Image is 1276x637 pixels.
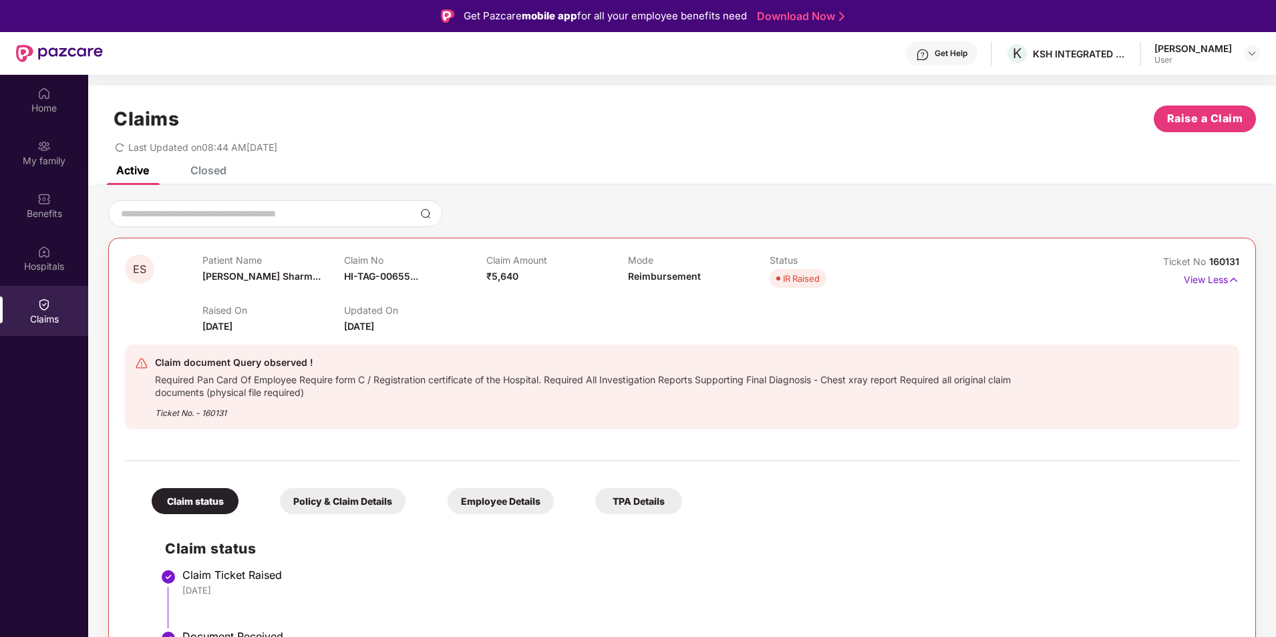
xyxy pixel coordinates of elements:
div: [DATE] [182,584,1226,596]
div: Closed [190,164,226,177]
img: svg+xml;base64,PHN2ZyBpZD0iRHJvcGRvd24tMzJ4MzIiIHhtbG5zPSJodHRwOi8vd3d3LnczLm9yZy8yMDAwL3N2ZyIgd2... [1247,48,1257,59]
div: [PERSON_NAME] [1154,42,1232,55]
span: redo [115,142,124,153]
img: svg+xml;base64,PHN2ZyBpZD0iU2VhcmNoLTMyeDMyIiB4bWxucz0iaHR0cDovL3d3dy53My5vcmcvMjAwMC9zdmciIHdpZH... [420,208,431,219]
img: svg+xml;base64,PHN2ZyB4bWxucz0iaHR0cDovL3d3dy53My5vcmcvMjAwMC9zdmciIHdpZHRoPSIxNyIgaGVpZ2h0PSIxNy... [1228,272,1239,287]
div: Claim document Query observed ! [155,355,1047,371]
div: IR Raised [783,272,820,285]
div: Get Help [935,48,967,59]
div: Required Pan Card Of Employee Require form C / Registration certificate of the Hospital. Required... [155,371,1047,399]
p: View Less [1184,269,1239,287]
img: Stroke [839,9,844,23]
img: svg+xml;base64,PHN2ZyBpZD0iSG9zcGl0YWxzIiB4bWxucz0iaHR0cDovL3d3dy53My5vcmcvMjAwMC9zdmciIHdpZHRoPS... [37,245,51,258]
div: KSH INTEGRATED LOGISTICS PRIVATE LIMITED [1033,47,1126,60]
p: Claim No [344,254,486,266]
div: Claim Ticket Raised [182,568,1226,582]
img: svg+xml;base64,PHN2ZyB3aWR0aD0iMjAiIGhlaWdodD0iMjAiIHZpZXdCb3g9IjAgMCAyMCAyMCIgZmlsbD0ibm9uZSIgeG... [37,140,51,153]
div: TPA Details [595,488,682,514]
div: Policy & Claim Details [280,488,406,514]
div: Claim status [152,488,238,514]
h2: Claim status [165,538,1226,560]
span: [DATE] [344,321,374,332]
div: Active [116,164,149,177]
span: [PERSON_NAME] Sharm... [202,270,321,282]
span: 160131 [1209,256,1239,267]
span: HI-TAG-00655... [344,270,418,282]
h1: Claims [114,108,179,130]
span: Raise a Claim [1167,110,1243,127]
p: Patient Name [202,254,344,266]
div: Ticket No. - 160131 [155,399,1047,419]
strong: mobile app [522,9,577,22]
div: User [1154,55,1232,65]
p: Claim Amount [486,254,628,266]
img: Logo [441,9,454,23]
span: ES [133,264,146,275]
img: svg+xml;base64,PHN2ZyB4bWxucz0iaHR0cDovL3d3dy53My5vcmcvMjAwMC9zdmciIHdpZHRoPSIyNCIgaGVpZ2h0PSIyNC... [135,357,148,370]
span: K [1013,45,1021,61]
div: Employee Details [448,488,554,514]
div: Get Pazcare for all your employee benefits need [464,8,747,24]
img: svg+xml;base64,PHN2ZyBpZD0iSGVscC0zMngzMiIgeG1sbnM9Imh0dHA6Ly93d3cudzMub3JnLzIwMDAvc3ZnIiB3aWR0aD... [916,48,929,61]
span: [DATE] [202,321,232,332]
img: svg+xml;base64,PHN2ZyBpZD0iQ2xhaW0iIHhtbG5zPSJodHRwOi8vd3d3LnczLm9yZy8yMDAwL3N2ZyIgd2lkdGg9IjIwIi... [37,298,51,311]
button: Raise a Claim [1154,105,1256,132]
a: Download Now [757,9,840,23]
p: Raised On [202,304,344,316]
span: Ticket No [1163,256,1209,267]
span: Reimbursement [628,270,701,282]
img: svg+xml;base64,PHN2ZyBpZD0iQmVuZWZpdHMiIHhtbG5zPSJodHRwOi8vd3d3LnczLm9yZy8yMDAwL3N2ZyIgd2lkdGg9Ij... [37,192,51,206]
span: ₹5,640 [486,270,518,282]
span: Last Updated on 08:44 AM[DATE] [128,142,277,153]
p: Updated On [344,304,486,316]
p: Mode [628,254,770,266]
img: svg+xml;base64,PHN2ZyBpZD0iU3RlcC1Eb25lLTMyeDMyIiB4bWxucz0iaHR0cDovL3d3dy53My5vcmcvMjAwMC9zdmciIH... [160,569,176,585]
img: New Pazcare Logo [16,45,103,62]
p: Status [770,254,911,266]
img: svg+xml;base64,PHN2ZyBpZD0iSG9tZSIgeG1sbnM9Imh0dHA6Ly93d3cudzMub3JnLzIwMDAvc3ZnIiB3aWR0aD0iMjAiIG... [37,87,51,100]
